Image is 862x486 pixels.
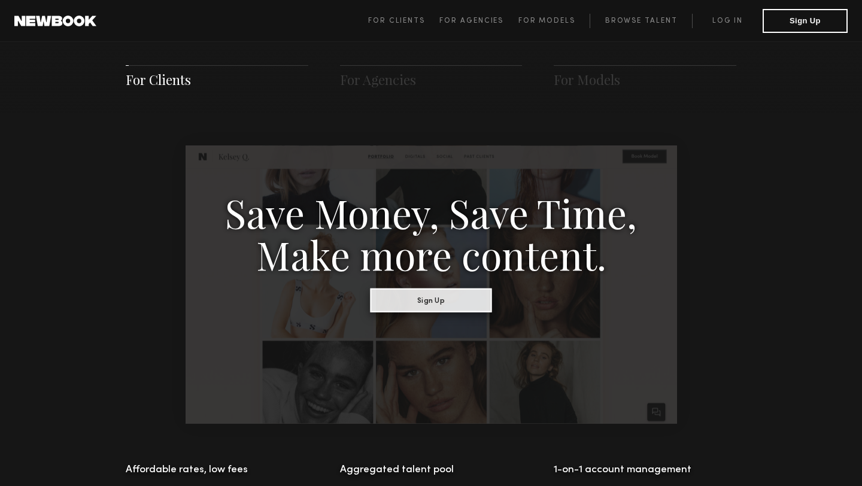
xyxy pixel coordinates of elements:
span: For Agencies [439,17,503,25]
span: For Models [518,17,575,25]
a: For Agencies [439,14,518,28]
h4: Affordable rates, low fees [126,461,308,479]
a: For Clients [126,71,191,89]
a: For Models [518,14,590,28]
a: For Clients [368,14,439,28]
button: Sign Up [371,288,492,312]
h4: 1-on-1 account management [554,461,736,479]
span: For Clients [368,17,425,25]
a: For Models [554,71,620,89]
a: Browse Talent [590,14,692,28]
button: Sign Up [763,9,848,33]
a: Log in [692,14,763,28]
h3: Save Money, Save Time, Make more content. [224,191,638,275]
h4: Aggregated talent pool [340,461,523,479]
a: For Agencies [340,71,416,89]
